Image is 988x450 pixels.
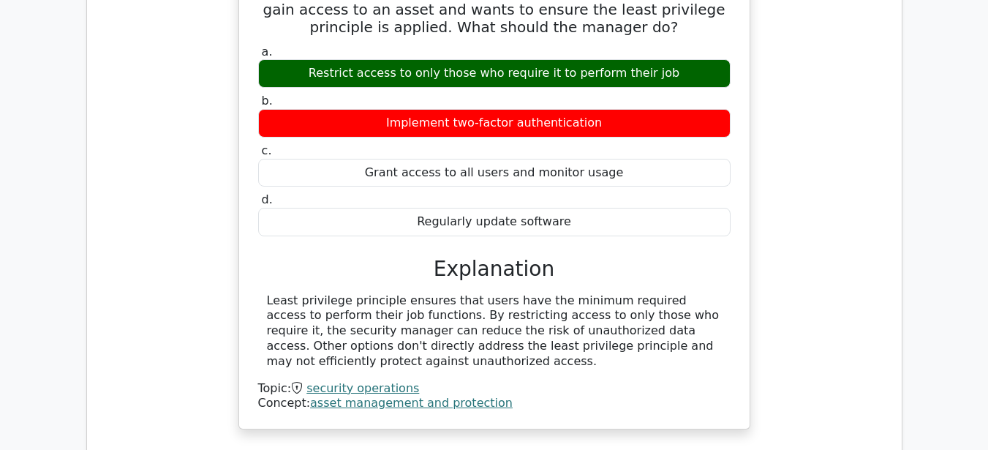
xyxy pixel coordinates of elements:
h3: Explanation [267,257,722,282]
div: Grant access to all users and monitor usage [258,159,731,187]
span: c. [262,143,272,157]
div: Implement two-factor authentication [258,109,731,138]
span: b. [262,94,273,108]
div: Concept: [258,396,731,411]
span: a. [262,45,273,59]
div: Regularly update software [258,208,731,236]
a: asset management and protection [310,396,513,410]
a: security operations [306,381,419,395]
div: Restrict access to only those who require it to perform their job [258,59,731,88]
span: d. [262,192,273,206]
div: Topic: [258,381,731,397]
div: Least privilege principle ensures that users have the minimum required access to perform their jo... [267,293,722,370]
